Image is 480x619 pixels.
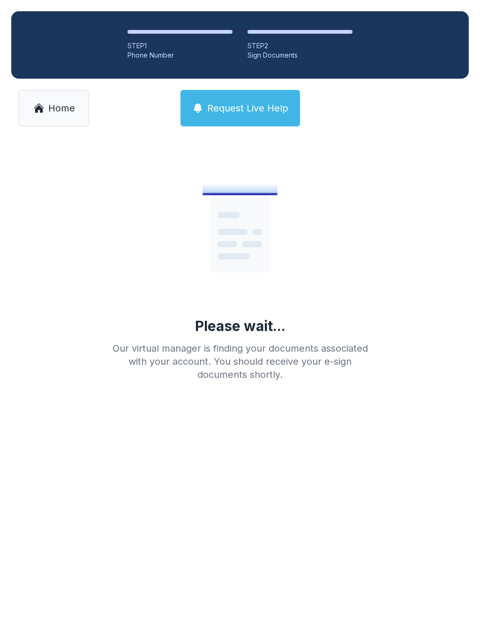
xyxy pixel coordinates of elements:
div: STEP 2 [247,41,352,51]
span: Home [48,102,75,115]
div: Our virtual manager is finding your documents associated with your account. You should receive yo... [105,342,375,381]
span: Request Live Help [207,102,288,115]
div: Sign Documents [247,51,352,60]
div: STEP 1 [127,41,232,51]
div: Phone Number [127,51,232,60]
div: Please wait... [195,317,285,334]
